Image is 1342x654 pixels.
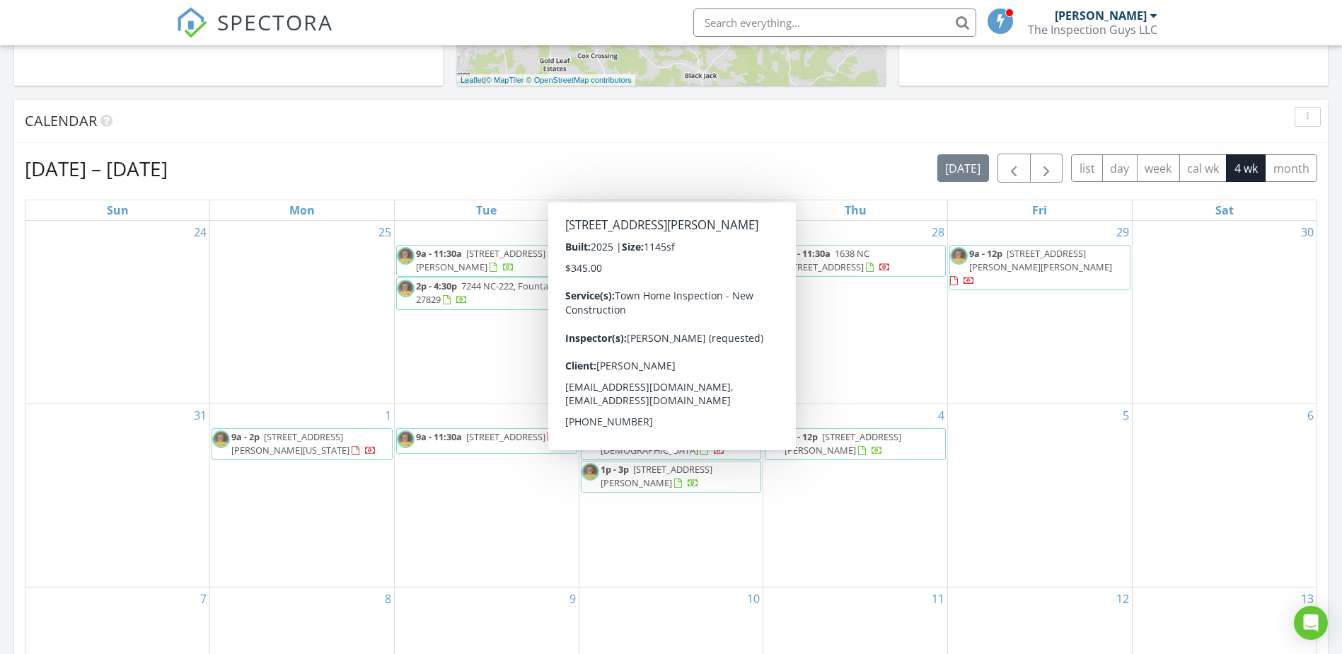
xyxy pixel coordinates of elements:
[486,76,524,84] a: © MapTiler
[601,463,629,476] span: 1p - 3p
[212,430,230,448] img: img_0014.jpeg
[1030,154,1063,183] button: Next
[765,430,783,448] img: img_0014.jpeg
[929,221,947,243] a: Go to August 28, 2025
[176,19,333,49] a: SPECTORA
[785,247,891,273] a: 9a - 11:30a 1638 NC [STREET_ADDRESS]
[929,587,947,610] a: Go to September 11, 2025
[950,247,1112,287] a: 9a - 12p [STREET_ADDRESS][PERSON_NAME][PERSON_NAME]
[473,200,499,220] a: Tuesday
[582,247,730,287] span: [STREET_ADDRESS][US_STATE][PERSON_NAME][US_STATE]
[582,247,599,265] img: img_0014.jpeg
[396,245,577,277] a: 9a - 11:30a [STREET_ADDRESS][PERSON_NAME]
[397,280,415,297] img: img_0014.jpeg
[1213,200,1237,220] a: Saturday
[765,247,783,265] img: img_0014.jpeg
[785,430,818,443] span: 9a - 12p
[601,430,730,457] a: 9a - 11:30a [STREET_ADDRESS][DEMOGRAPHIC_DATA]
[1113,587,1132,610] a: Go to September 12, 2025
[191,221,209,243] a: Go to August 24, 2025
[231,430,349,457] span: [STREET_ADDRESS][PERSON_NAME][US_STATE]
[1028,23,1157,37] div: The Inspection Guys LLC
[997,154,1031,183] button: Previous
[25,403,210,587] td: Go to August 31, 2025
[25,221,210,403] td: Go to August 24, 2025
[1294,606,1328,640] div: Open Intercom Messenger
[1226,154,1266,182] button: 4 wk
[842,200,869,220] a: Thursday
[579,403,763,587] td: Go to September 3, 2025
[1102,154,1138,182] button: day
[376,221,394,243] a: Go to August 25, 2025
[526,76,632,84] a: © OpenStreetMap contributors
[693,8,976,37] input: Search everything...
[765,428,946,460] a: 9a - 12p [STREET_ADDRESS][PERSON_NAME]
[581,461,762,493] a: 1p - 3p [STREET_ADDRESS][PERSON_NAME]
[969,247,1002,260] span: 9a - 12p
[231,430,260,443] span: 9a - 2p
[466,430,545,443] span: [STREET_ADDRESS]
[416,430,572,443] a: 9a - 11:30a [STREET_ADDRESS]
[104,200,132,220] a: Sunday
[25,154,168,183] h2: [DATE] – [DATE]
[1137,154,1180,182] button: week
[579,221,763,403] td: Go to August 27, 2025
[765,245,946,277] a: 9a - 11:30a 1638 NC [STREET_ADDRESS]
[382,404,394,427] a: Go to September 1, 2025
[416,247,545,273] a: 9a - 11:30a [STREET_ADDRESS][PERSON_NAME]
[601,463,712,489] a: 1p - 3p [STREET_ADDRESS][PERSON_NAME]
[1298,587,1317,610] a: Go to September 13, 2025
[457,74,635,86] div: |
[416,247,545,273] span: [STREET_ADDRESS][PERSON_NAME]
[785,247,869,273] span: 1638 NC [STREET_ADDRESS]
[416,280,556,306] a: 2p - 4:30p 7244 NC-222, Fountain 27829
[582,463,599,481] img: img_0014.jpeg
[567,587,579,610] a: Go to September 9, 2025
[397,247,415,265] img: img_0014.jpeg
[1132,403,1317,587] td: Go to September 6, 2025
[582,430,599,448] img: img_0014.jpeg
[560,221,579,243] a: Go to August 26, 2025
[1132,221,1317,403] td: Go to August 30, 2025
[744,587,763,610] a: Go to September 10, 2025
[937,154,989,182] button: [DATE]
[785,247,831,260] span: 9a - 11:30a
[210,221,395,403] td: Go to August 25, 2025
[948,403,1133,587] td: Go to September 5, 2025
[394,403,579,587] td: Go to September 2, 2025
[567,404,579,427] a: Go to September 2, 2025
[382,587,394,610] a: Go to September 8, 2025
[1113,221,1132,243] a: Go to August 29, 2025
[785,430,901,457] a: 9a - 12p [STREET_ADDRESS][PERSON_NAME]
[416,247,462,260] span: 9a - 11:30a
[969,247,1112,273] span: [STREET_ADDRESS][PERSON_NAME][PERSON_NAME]
[1305,404,1317,427] a: Go to September 6, 2025
[210,403,395,587] td: Go to September 1, 2025
[656,200,686,220] a: Wednesday
[601,430,730,457] span: [STREET_ADDRESS][DEMOGRAPHIC_DATA]
[176,7,207,38] img: The Best Home Inspection Software - Spectora
[1265,154,1317,182] button: month
[416,280,457,292] span: 2p - 4:30p
[582,247,730,287] a: 9a - 11:30a [STREET_ADDRESS][US_STATE][PERSON_NAME][US_STATE]
[416,280,556,306] span: 7244 NC-222, Fountain 27829
[581,245,762,291] a: 9a - 11:30a [STREET_ADDRESS][US_STATE][PERSON_NAME][US_STATE]
[785,430,901,457] span: [STREET_ADDRESS][PERSON_NAME]
[949,245,1130,291] a: 9a - 12p [STREET_ADDRESS][PERSON_NAME][PERSON_NAME]
[581,428,762,460] a: 9a - 11:30a [STREET_ADDRESS][DEMOGRAPHIC_DATA]
[287,200,318,220] a: Monday
[212,428,393,460] a: 9a - 2p [STREET_ADDRESS][PERSON_NAME][US_STATE]
[763,403,948,587] td: Go to September 4, 2025
[416,430,462,443] span: 9a - 11:30a
[1055,8,1147,23] div: [PERSON_NAME]
[397,430,415,448] img: img_0014.jpeg
[744,221,763,243] a: Go to August 27, 2025
[763,221,948,403] td: Go to August 28, 2025
[231,430,376,457] a: 9a - 2p [STREET_ADDRESS][PERSON_NAME][US_STATE]
[1071,154,1103,182] button: list
[1029,200,1050,220] a: Friday
[601,463,712,489] span: [STREET_ADDRESS][PERSON_NAME]
[396,277,577,309] a: 2p - 4:30p 7244 NC-222, Fountain 27829
[217,7,333,37] span: SPECTORA
[394,221,579,403] td: Go to August 26, 2025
